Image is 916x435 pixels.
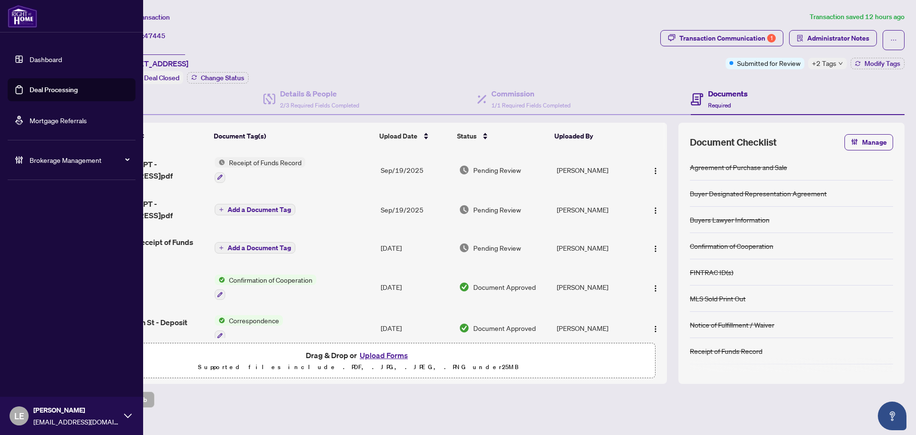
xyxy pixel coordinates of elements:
td: [DATE] [377,229,455,267]
span: Status [457,131,477,141]
button: Logo [648,279,663,295]
span: 79 Mendelssohn St - Deposit receipt.pdf [88,317,207,340]
span: Pending Review [473,243,521,253]
div: Status: [118,71,183,84]
span: LE [14,409,24,423]
span: Confirmation of Cooperation [225,275,316,285]
span: DEPOSIT RECEIPT - [STREET_ADDRESS]pdf [88,198,207,221]
button: Transaction Communication1 [660,30,783,46]
button: Logo [648,320,663,336]
span: Correspondence [225,315,283,326]
img: Document Status [459,165,469,175]
img: Status Icon [215,157,225,168]
span: plus [219,207,224,212]
td: Sep/19/2025 [377,191,455,229]
span: Change Status [201,74,244,81]
div: Confirmation of Cooperation [690,241,773,251]
span: DEPOSIT RECEIPT - [STREET_ADDRESS]pdf [88,159,207,181]
button: Add a Document Tag [215,242,295,254]
button: Manage [844,134,893,150]
span: [STREET_ADDRESS] [118,58,188,69]
span: Submitted for Review [737,58,801,68]
h4: Details & People [280,88,359,99]
button: Logo [648,240,663,255]
button: Logo [648,162,663,178]
span: Brokerage Management [30,155,129,165]
img: Document Status [459,243,469,253]
div: Notice of Fulfillment / Waiver [690,319,774,330]
span: +2 Tags [812,58,836,69]
span: Add a Document Tag [228,206,291,213]
h4: Commission [491,88,571,99]
img: Document Status [459,282,469,292]
img: Document Status [459,204,469,215]
img: Status Icon [215,315,225,326]
div: Transaction Communication [679,31,776,46]
span: Drag & Drop orUpload FormsSupported files include .PDF, .JPG, .JPEG, .PNG under25MB [62,343,655,379]
td: [PERSON_NAME] [553,149,639,191]
button: Open asap [878,402,906,430]
td: [DATE] [377,308,455,349]
button: Add a Document Tag [215,242,295,254]
button: Upload Forms [357,349,411,361]
div: 1 [767,34,776,42]
a: Mortgage Referrals [30,116,87,125]
div: FINTRAC ID(s) [690,267,733,277]
div: Buyer Designated Representation Agreement [690,188,827,199]
button: Status IconConfirmation of Cooperation [215,275,316,300]
button: Add a Document Tag [215,204,295,215]
button: Modify Tags [851,58,905,69]
button: Status IconReceipt of Funds Record [215,157,305,183]
article: Transaction saved 12 hours ago [810,11,905,22]
button: Logo [648,202,663,217]
span: View Transaction [119,13,170,21]
span: Required [708,102,731,109]
div: Receipt of Funds Record [690,346,762,356]
th: Status [453,123,551,149]
span: down [838,61,843,66]
span: Manage [862,135,887,150]
span: Ontario 635 - Receipt of Funds Record.pdf [88,236,207,259]
span: Administrator Notes [807,31,869,46]
span: Upload Date [379,131,417,141]
p: Supported files include .PDF, .JPG, .JPEG, .PNG under 25 MB [67,361,649,373]
span: [PERSON_NAME] [33,405,119,415]
img: Document Status [459,323,469,333]
th: Upload Date [375,123,453,149]
span: 2/3 Required Fields Completed [280,102,359,109]
td: [PERSON_NAME] [553,267,639,308]
span: ellipsis [890,37,897,43]
span: Receipt of Funds Record [225,157,305,168]
td: [PERSON_NAME] [553,191,639,229]
span: Drag & Drop or [306,349,411,361]
span: Document Checklist [690,136,777,149]
span: Document Approved [473,282,536,292]
span: Document Approved [473,323,536,333]
span: [EMAIL_ADDRESS][DOMAIN_NAME] [33,416,119,427]
span: Add a Document Tag [228,244,291,251]
span: Modify Tags [864,60,900,67]
img: Logo [652,285,659,292]
span: Pending Review [473,165,521,175]
span: plus [219,245,224,250]
img: Logo [652,167,659,175]
td: Sep/19/2025 [377,149,455,191]
td: [DATE] [377,267,455,308]
img: Logo [652,325,659,333]
img: Logo [652,245,659,253]
h4: Documents [708,88,748,99]
td: [PERSON_NAME] [553,308,639,349]
div: Buyers Lawyer Information [690,214,770,225]
img: Status Icon [215,275,225,285]
button: Add a Document Tag [215,203,295,216]
img: logo [8,5,37,28]
a: Dashboard [30,55,62,64]
span: solution [797,35,803,42]
th: Uploaded By [551,123,636,149]
span: 1/1 Required Fields Completed [491,102,571,109]
span: 47445 [144,32,166,40]
th: (20) File Name [84,123,210,149]
span: Deal Closed [144,74,179,82]
button: Status IconCorrespondence [215,315,283,341]
a: Deal Processing [30,85,78,94]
